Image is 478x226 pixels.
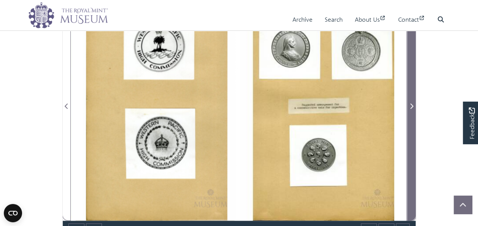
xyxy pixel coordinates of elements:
[463,102,478,144] a: Would you like to provide feedback?
[398,9,425,30] a: Contact
[4,204,22,222] button: Open CMP widget
[28,2,108,29] img: logo_wide.png
[355,9,386,30] a: About Us
[454,196,472,214] button: Scroll to top
[467,108,476,139] span: Feedback
[325,9,343,30] a: Search
[292,9,313,30] a: Archive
